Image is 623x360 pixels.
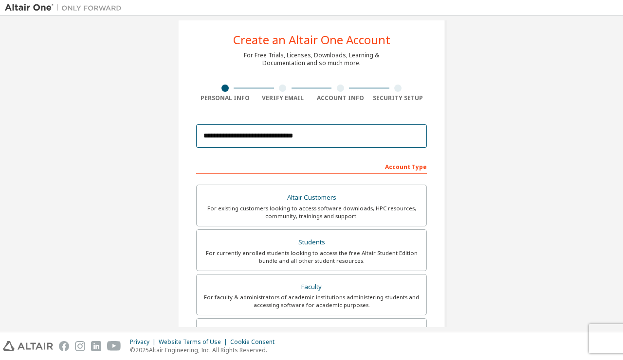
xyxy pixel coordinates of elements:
[202,249,421,265] div: For currently enrolled students looking to access the free Altair Student Edition bundle and all ...
[196,158,427,174] div: Account Type
[202,205,421,220] div: For existing customers looking to access software downloads, HPC resources, community, trainings ...
[3,341,53,351] img: altair_logo.svg
[202,236,421,249] div: Students
[202,191,421,205] div: Altair Customers
[59,341,69,351] img: facebook.svg
[230,338,280,346] div: Cookie Consent
[233,34,390,46] div: Create an Altair One Account
[75,341,85,351] img: instagram.svg
[254,94,312,102] div: Verify Email
[311,94,369,102] div: Account Info
[5,3,127,13] img: Altair One
[130,346,280,354] p: © 2025 Altair Engineering, Inc. All Rights Reserved.
[196,94,254,102] div: Personal Info
[244,51,379,67] div: For Free Trials, Licenses, Downloads, Learning & Documentation and so much more.
[202,280,421,294] div: Faculty
[159,338,230,346] div: Website Terms of Use
[107,341,121,351] img: youtube.svg
[91,341,101,351] img: linkedin.svg
[130,338,159,346] div: Privacy
[202,293,421,309] div: For faculty & administrators of academic institutions administering students and accessing softwa...
[369,94,427,102] div: Security Setup
[202,325,421,338] div: Everyone else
